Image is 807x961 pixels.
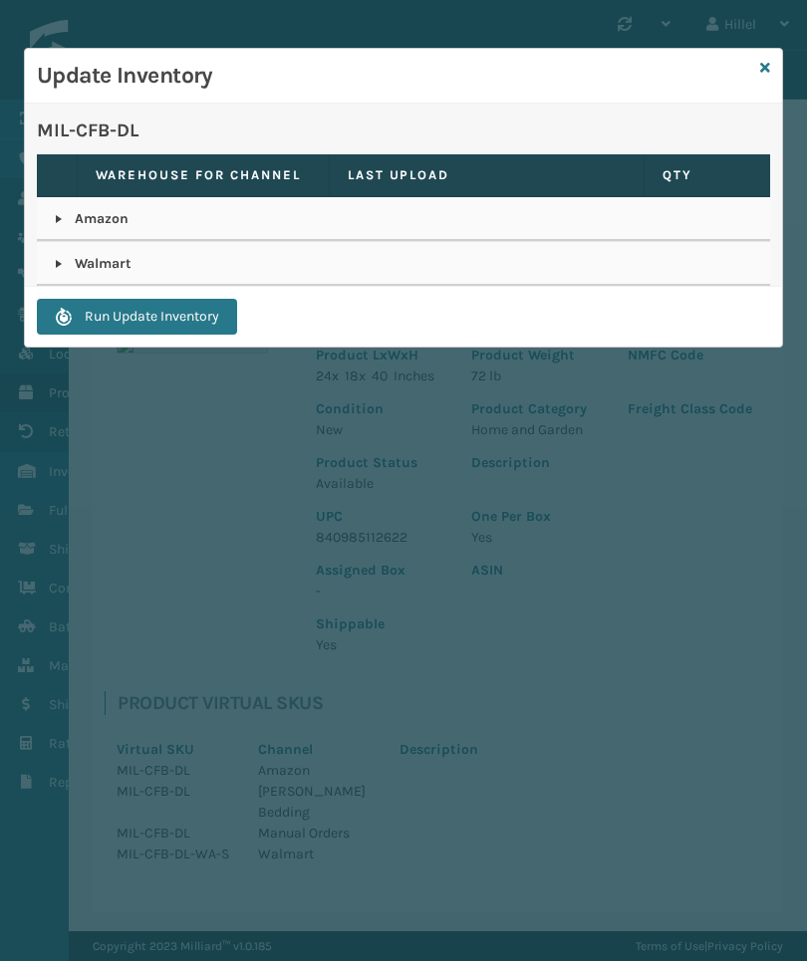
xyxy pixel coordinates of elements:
h3: Update Inventory [37,61,752,91]
p: MIL-CFB-DL [37,116,770,145]
label: Last Upload [348,166,627,184]
button: Run Update Inventory [37,299,237,335]
label: Warehouse for channel [96,166,311,184]
p: Walmart [55,254,752,274]
p: Amazon [55,209,752,229]
label: QTY [663,166,752,184]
